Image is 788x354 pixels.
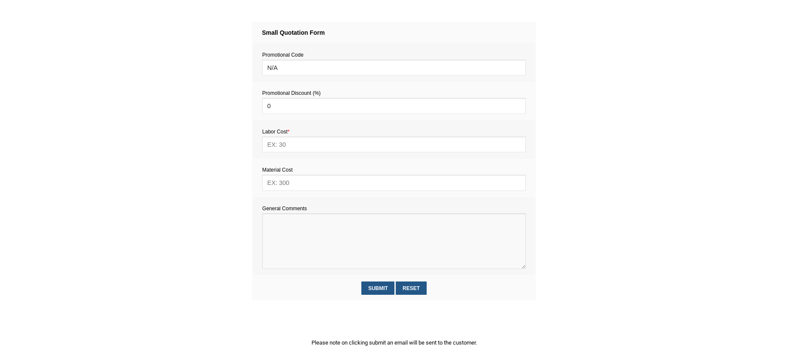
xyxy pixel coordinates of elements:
[262,175,525,191] input: EX: 300
[252,338,536,347] p: Please note on clicking submit an email will be sent to the customer.
[262,136,525,152] input: EX: 30
[262,90,321,96] span: Promotional Discount (%)
[361,281,394,295] input: Submit
[262,29,325,36] strong: Small Quotation Form
[262,129,289,135] span: Labor Cost
[262,206,307,212] span: General Comments
[262,167,293,173] span: Material Cost
[262,52,303,58] span: Promotional Code
[396,281,426,295] input: Reset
